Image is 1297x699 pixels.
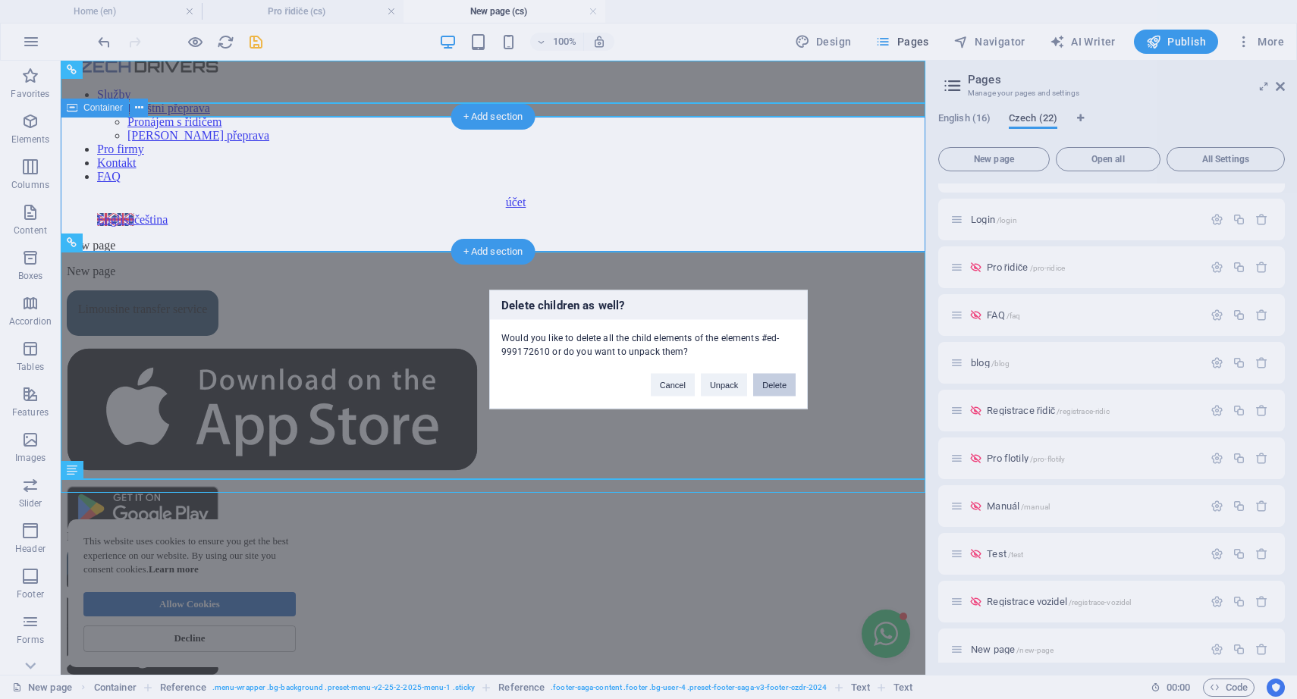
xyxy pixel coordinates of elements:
[801,549,849,597] button: Open chat window
[23,531,235,556] div: Allow Cookies
[701,374,747,397] button: Unpack
[8,459,250,607] div: Cookie Consent Widget
[23,475,228,514] span: This website uses cookies to ensure you get the best experience on our website. By using our site...
[490,291,807,320] h3: Delete children as well?
[490,320,807,359] div: Would you like to delete all the child elements of the elements #ed-999172610 or do you want to u...
[753,374,796,397] button: Delete
[651,374,695,397] button: Cancel
[23,565,235,591] div: Decline
[88,502,138,516] a: Learn more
